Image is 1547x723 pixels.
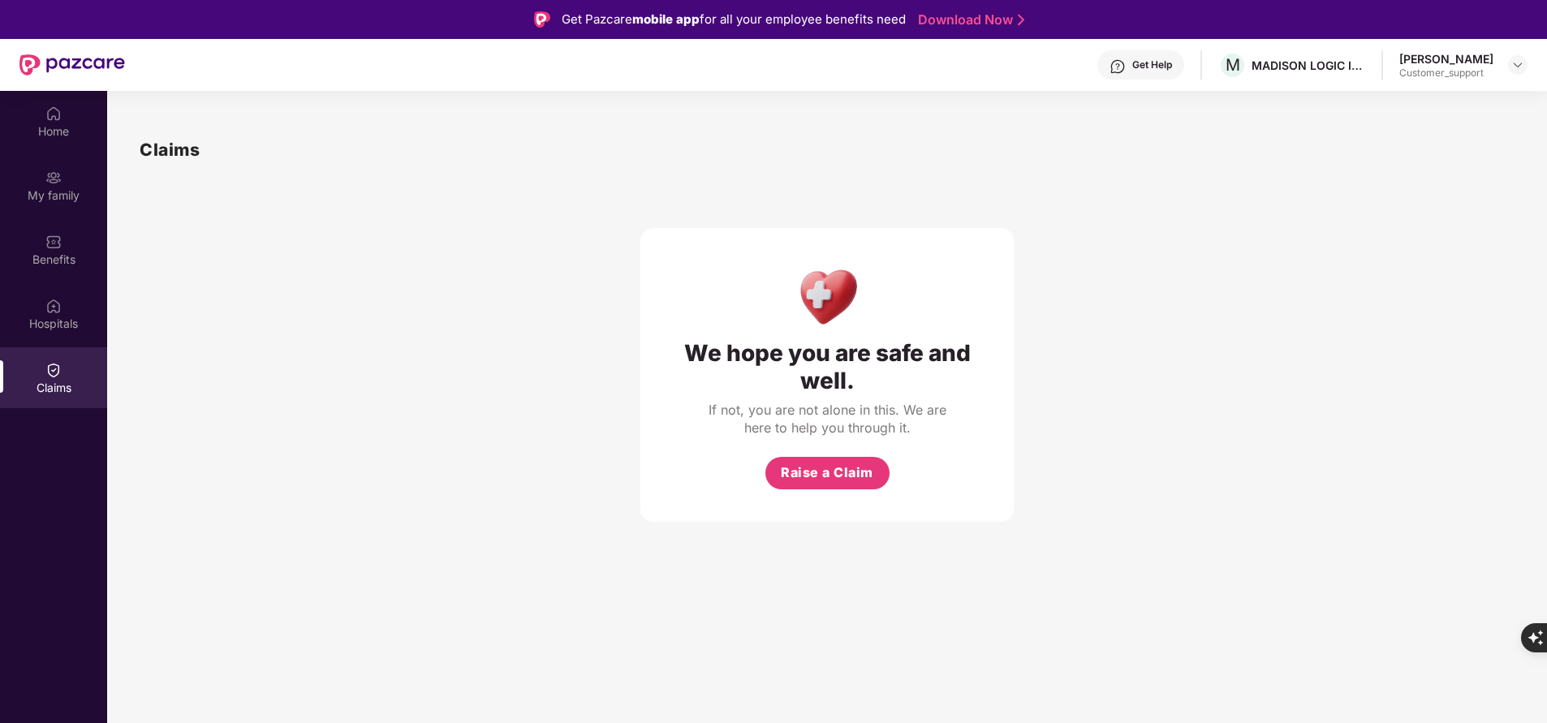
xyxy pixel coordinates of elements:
[1110,58,1126,75] img: svg+xml;base64,PHN2ZyBpZD0iSGVscC0zMngzMiIgeG1sbnM9Imh0dHA6Ly93d3cudzMub3JnLzIwMDAvc3ZnIiB3aWR0aD...
[45,362,62,378] img: svg+xml;base64,PHN2ZyBpZD0iQ2xhaW0iIHhtbG5zPSJodHRwOi8vd3d3LnczLm9yZy8yMDAwL3N2ZyIgd2lkdGg9IjIwIi...
[1511,58,1524,71] img: svg+xml;base64,PHN2ZyBpZD0iRHJvcGRvd24tMzJ4MzIiIHhtbG5zPSJodHRwOi8vd3d3LnczLm9yZy8yMDAwL3N2ZyIgd2...
[562,10,906,29] div: Get Pazcare for all your employee benefits need
[781,463,873,483] span: Raise a Claim
[792,260,863,331] img: Health Care
[705,401,949,437] div: If not, you are not alone in this. We are here to help you through it.
[534,11,550,28] img: Logo
[673,339,981,394] div: We hope you are safe and well.
[45,234,62,250] img: svg+xml;base64,PHN2ZyBpZD0iQmVuZWZpdHMiIHhtbG5zPSJodHRwOi8vd3d3LnczLm9yZy8yMDAwL3N2ZyIgd2lkdGg9Ij...
[1226,55,1240,75] span: M
[1018,11,1024,28] img: Stroke
[632,11,700,27] strong: mobile app
[765,457,890,489] button: Raise a Claim
[45,170,62,186] img: svg+xml;base64,PHN2ZyB3aWR0aD0iMjAiIGhlaWdodD0iMjAiIHZpZXdCb3g9IjAgMCAyMCAyMCIgZmlsbD0ibm9uZSIgeG...
[1252,58,1365,73] div: MADISON LOGIC INDIA PRIVATE LIMITED
[1399,51,1493,67] div: [PERSON_NAME]
[1132,58,1172,71] div: Get Help
[19,54,125,75] img: New Pazcare Logo
[1399,67,1493,80] div: Customer_support
[45,298,62,314] img: svg+xml;base64,PHN2ZyBpZD0iSG9zcGl0YWxzIiB4bWxucz0iaHR0cDovL3d3dy53My5vcmcvMjAwMC9zdmciIHdpZHRoPS...
[918,11,1019,28] a: Download Now
[45,105,62,122] img: svg+xml;base64,PHN2ZyBpZD0iSG9tZSIgeG1sbnM9Imh0dHA6Ly93d3cudzMub3JnLzIwMDAvc3ZnIiB3aWR0aD0iMjAiIG...
[140,136,200,163] h1: Claims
